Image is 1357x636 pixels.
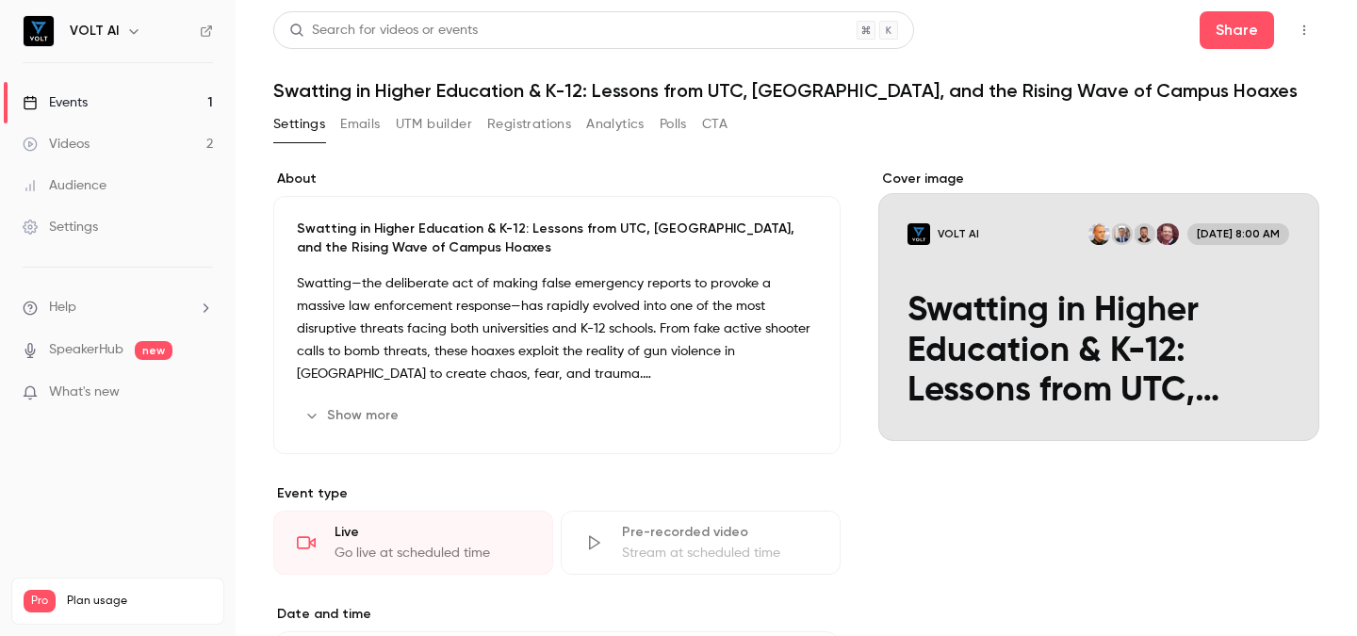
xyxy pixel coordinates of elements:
[660,109,687,139] button: Polls
[561,511,841,575] div: Pre-recorded videoStream at scheduled time
[190,384,213,401] iframe: Noticeable Trigger
[273,484,841,503] p: Event type
[70,22,119,41] h6: VOLT AI
[49,298,76,318] span: Help
[1200,11,1274,49] button: Share
[273,109,325,139] button: Settings
[297,272,817,385] p: Swatting—the deliberate act of making false emergency reports to provoke a massive law enforcemen...
[335,544,530,563] div: Go live at scheduled time
[23,176,106,195] div: Audience
[622,523,817,542] div: Pre-recorded video
[878,170,1319,441] section: Cover image
[273,605,841,624] label: Date and time
[396,109,472,139] button: UTM builder
[23,135,90,154] div: Videos
[23,218,98,236] div: Settings
[586,109,645,139] button: Analytics
[49,383,120,402] span: What's new
[289,21,478,41] div: Search for videos or events
[273,79,1319,102] h1: Swatting in Higher Education & K-12: Lessons from UTC, [GEOGRAPHIC_DATA], and the Rising Wave of ...
[487,109,571,139] button: Registrations
[297,400,410,431] button: Show more
[23,93,88,112] div: Events
[24,16,54,46] img: VOLT AI
[23,298,213,318] li: help-dropdown-opener
[297,220,817,257] p: Swatting in Higher Education & K-12: Lessons from UTC, [GEOGRAPHIC_DATA], and the Rising Wave of ...
[622,544,817,563] div: Stream at scheduled time
[335,523,530,542] div: Live
[135,341,172,360] span: new
[273,511,553,575] div: LiveGo live at scheduled time
[49,340,123,360] a: SpeakerHub
[273,170,841,188] label: About
[67,594,212,609] span: Plan usage
[340,109,380,139] button: Emails
[878,170,1319,188] label: Cover image
[24,590,56,612] span: Pro
[702,109,728,139] button: CTA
